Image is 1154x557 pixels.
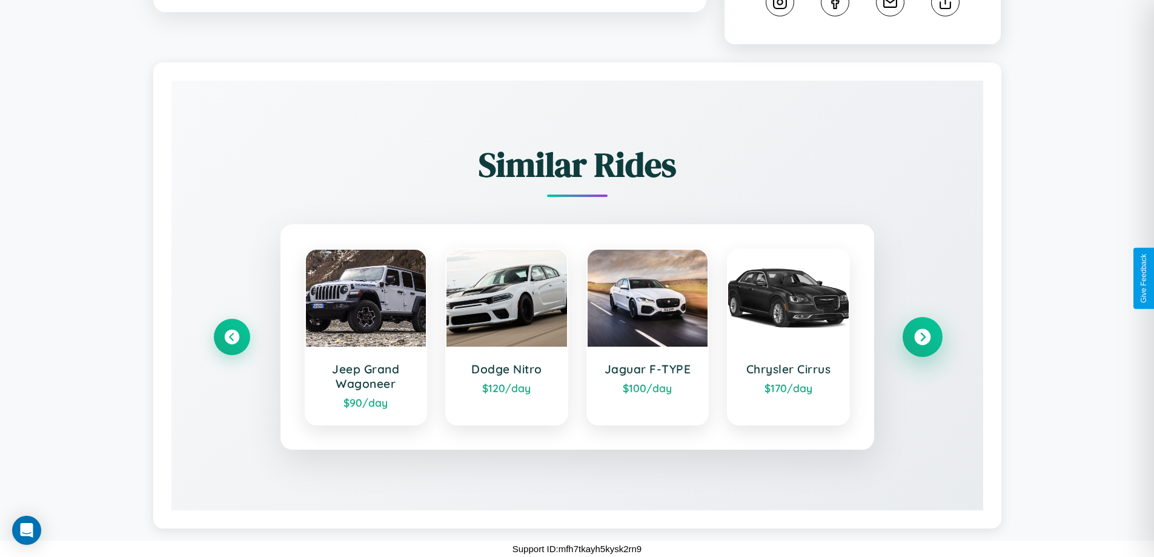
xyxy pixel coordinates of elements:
h2: Similar Rides [214,141,941,188]
div: $ 100 /day [600,381,696,395]
h3: Dodge Nitro [459,362,555,376]
h3: Chrysler Cirrus [740,362,837,376]
a: Chrysler Cirrus$170/day [727,248,850,425]
a: Dodge Nitro$120/day [445,248,568,425]
h3: Jaguar F-TYPE [600,362,696,376]
div: Give Feedback [1139,254,1148,303]
div: $ 170 /day [740,381,837,395]
div: $ 120 /day [459,381,555,395]
p: Support ID: mfh7tkayh5kysk2rn9 [512,541,642,557]
a: Jeep Grand Wagoneer$90/day [305,248,428,425]
div: $ 90 /day [318,396,414,409]
a: Jaguar F-TYPE$100/day [586,248,709,425]
h3: Jeep Grand Wagoneer [318,362,414,391]
div: Open Intercom Messenger [12,516,41,545]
